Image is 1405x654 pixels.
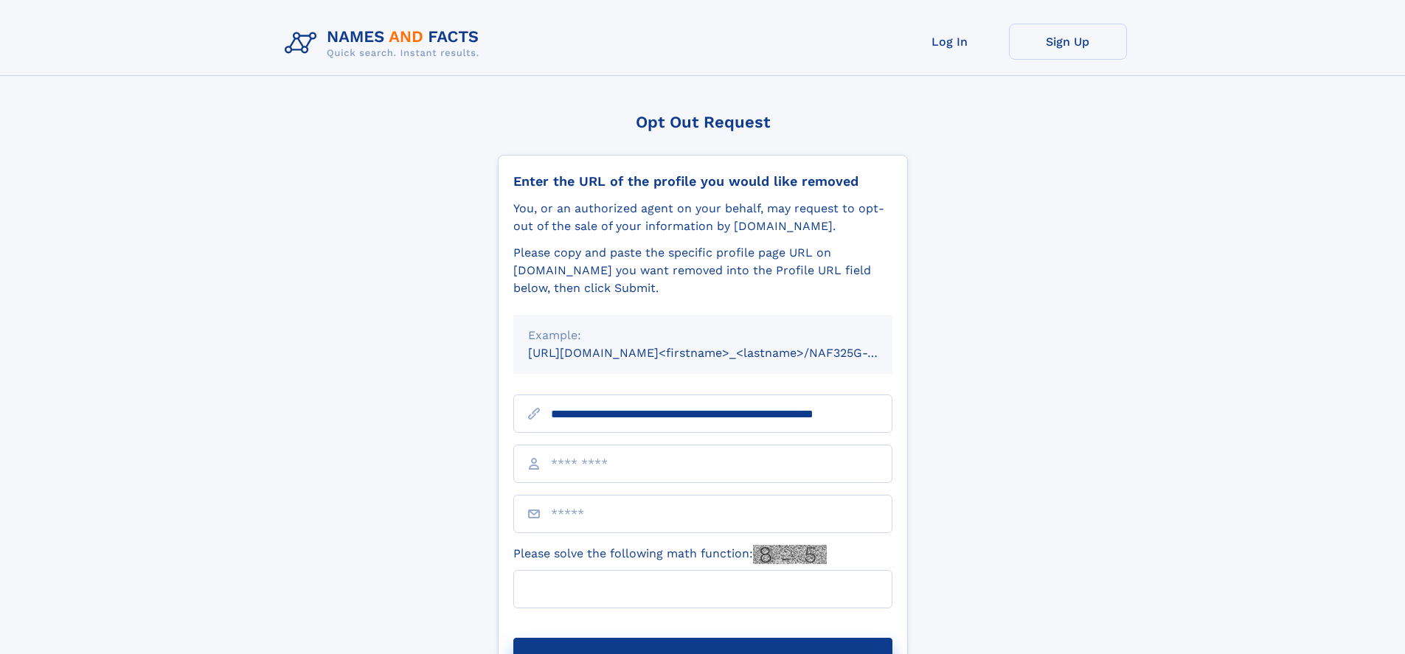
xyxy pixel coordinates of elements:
[513,545,827,564] label: Please solve the following math function:
[498,113,908,131] div: Opt Out Request
[513,173,892,189] div: Enter the URL of the profile you would like removed
[891,24,1009,60] a: Log In
[279,24,491,63] img: Logo Names and Facts
[528,346,920,360] small: [URL][DOMAIN_NAME]<firstname>_<lastname>/NAF325G-xxxxxxxx
[513,244,892,297] div: Please copy and paste the specific profile page URL on [DOMAIN_NAME] you want removed into the Pr...
[513,200,892,235] div: You, or an authorized agent on your behalf, may request to opt-out of the sale of your informatio...
[1009,24,1127,60] a: Sign Up
[528,327,878,344] div: Example:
